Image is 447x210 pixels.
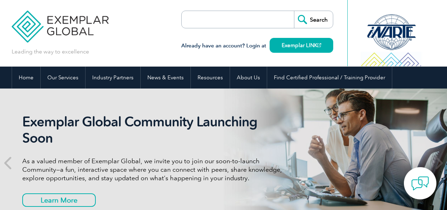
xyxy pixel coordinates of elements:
[141,67,190,89] a: News & Events
[294,11,333,28] input: Search
[22,193,96,207] a: Learn More
[12,48,89,56] p: Leading the way to excellence
[411,175,429,192] img: contact-chat.png
[191,67,230,89] a: Resources
[230,67,267,89] a: About Us
[22,114,287,146] h2: Exemplar Global Community Launching Soon
[317,43,321,47] img: open_square.png
[41,67,85,89] a: Our Services
[12,67,40,89] a: Home
[267,67,392,89] a: Find Certified Professional / Training Provider
[86,67,140,89] a: Industry Partners
[181,41,333,50] h3: Already have an account? Login at
[270,38,333,53] a: Exemplar LINK
[22,157,287,182] p: As a valued member of Exemplar Global, we invite you to join our soon-to-launch Community—a fun, ...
